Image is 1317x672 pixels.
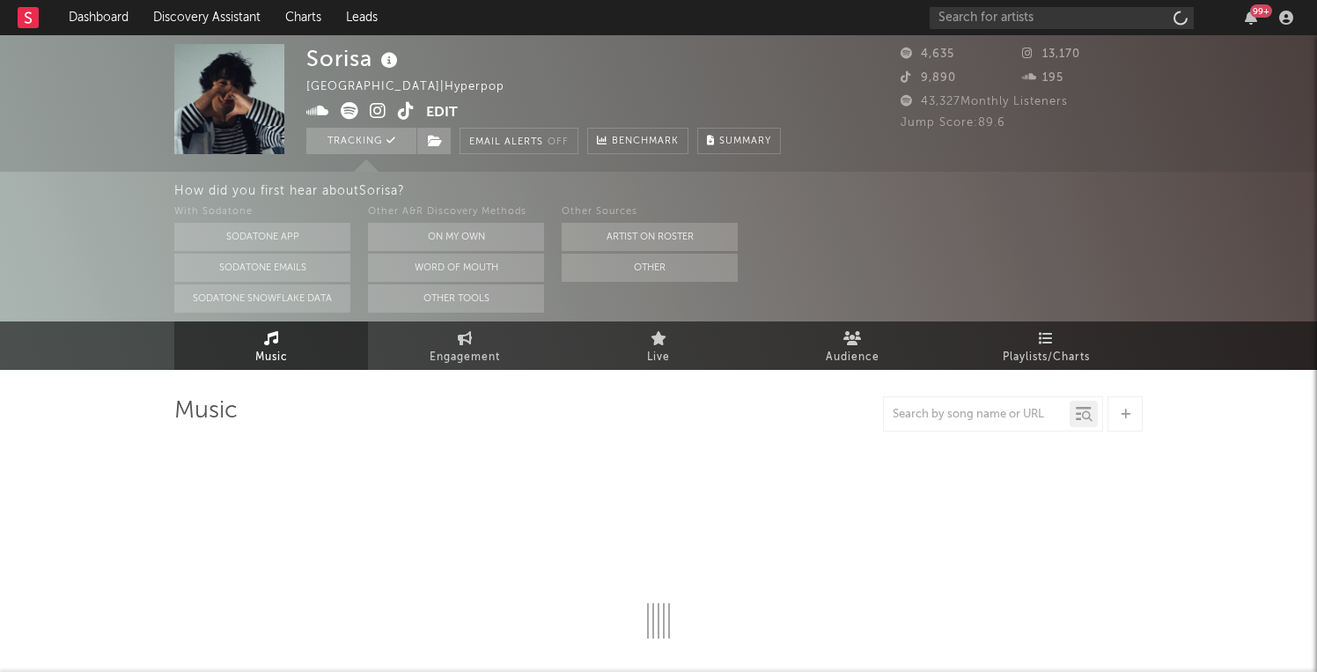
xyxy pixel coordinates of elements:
a: Music [174,321,368,370]
button: Sodatone Emails [174,254,350,282]
button: Artist on Roster [562,223,738,251]
a: Benchmark [587,128,688,154]
div: Other Sources [562,202,738,223]
button: 99+ [1245,11,1257,25]
span: Audience [826,347,879,368]
button: Sodatone App [174,223,350,251]
div: Other A&R Discovery Methods [368,202,544,223]
span: Summary [719,137,771,146]
button: Other Tools [368,284,544,313]
button: Tracking [306,128,416,154]
span: Engagement [430,347,500,368]
span: Playlists/Charts [1003,347,1090,368]
span: 9,890 [901,72,956,84]
a: Engagement [368,321,562,370]
button: On My Own [368,223,544,251]
a: Playlists/Charts [949,321,1143,370]
button: Sodatone Snowflake Data [174,284,350,313]
a: Live [562,321,755,370]
input: Search by song name or URL [884,408,1070,422]
div: [GEOGRAPHIC_DATA] | Hyperpop [306,77,525,98]
span: Jump Score: 89.6 [901,117,1005,129]
button: Word Of Mouth [368,254,544,282]
a: Audience [755,321,949,370]
span: Benchmark [612,131,679,152]
div: With Sodatone [174,202,350,223]
em: Off [548,137,569,147]
span: 4,635 [901,48,954,60]
span: 43,327 Monthly Listeners [901,96,1068,107]
span: 13,170 [1022,48,1080,60]
button: Other [562,254,738,282]
div: Sorisa [306,44,402,73]
button: Edit [426,102,458,124]
span: 195 [1022,72,1063,84]
span: Live [647,347,670,368]
span: Music [255,347,288,368]
button: Summary [697,128,781,154]
div: 99 + [1250,4,1272,18]
div: How did you first hear about Sorisa ? [174,181,1317,202]
button: Email AlertsOff [460,128,578,154]
input: Search for artists [930,7,1194,29]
